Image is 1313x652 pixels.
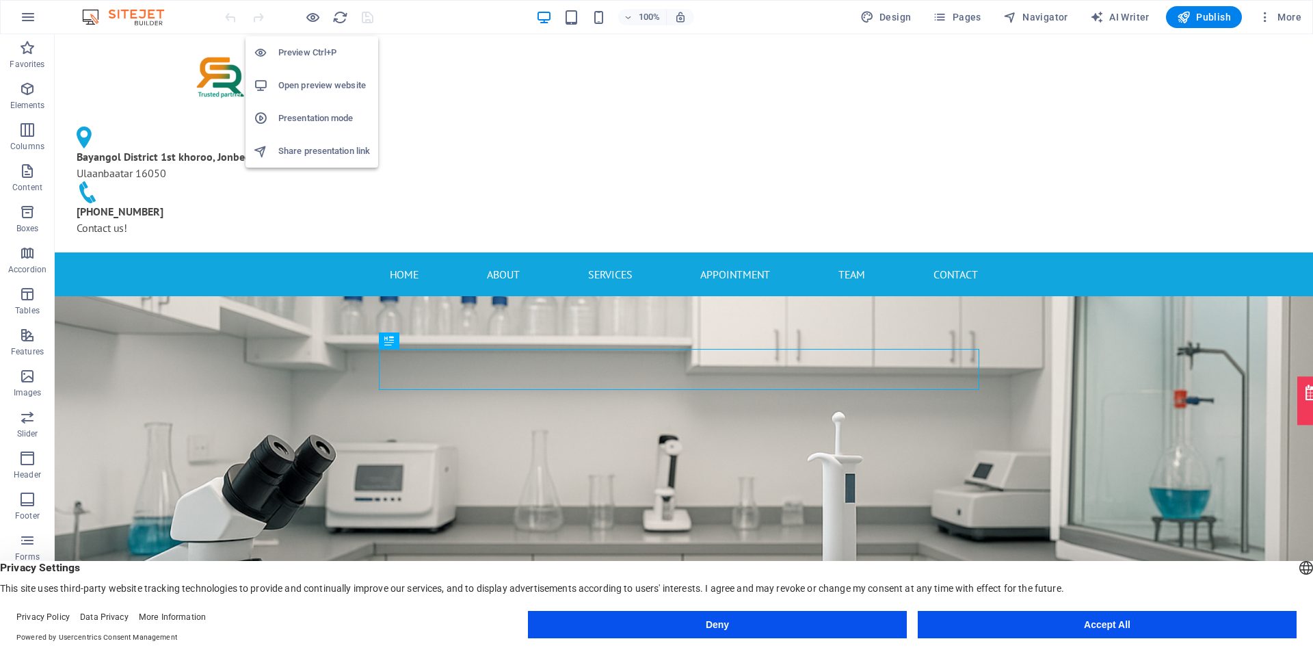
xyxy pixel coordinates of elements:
button: More [1253,6,1307,28]
div: Design (Ctrl+Alt+Y) [855,6,917,28]
span: Pages [933,10,981,24]
span: Navigator [1003,10,1068,24]
p: Images [14,387,42,398]
button: 100% [618,9,667,25]
p: Content [12,182,42,193]
span: Design [860,10,912,24]
p: Slider [17,428,38,439]
h6: Share presentation link [278,143,370,159]
p: Header [14,469,41,480]
p: Footer [15,510,40,521]
p: Features [11,346,44,357]
p: Columns [10,141,44,152]
button: Design [855,6,917,28]
i: Reload page [332,10,348,25]
h6: 100% [639,9,661,25]
p: Elements [10,100,45,111]
button: Publish [1166,6,1242,28]
button: Pages [927,6,986,28]
span: More [1258,10,1301,24]
p: Tables [15,305,40,316]
img: Editor Logo [79,9,181,25]
p: Favorites [10,59,44,70]
button: AI Writer [1085,6,1155,28]
h6: Preview Ctrl+P [278,44,370,61]
span: AI Writer [1090,10,1150,24]
p: Accordion [8,264,47,275]
p: Boxes [16,223,39,234]
span: Publish [1177,10,1231,24]
i: On resize automatically adjust zoom level to fit chosen device. [674,11,687,23]
p: Forms [15,551,40,562]
h6: Presentation mode [278,110,370,127]
button: reload [332,9,348,25]
button: Navigator [998,6,1074,28]
h6: Open preview website [278,77,370,94]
